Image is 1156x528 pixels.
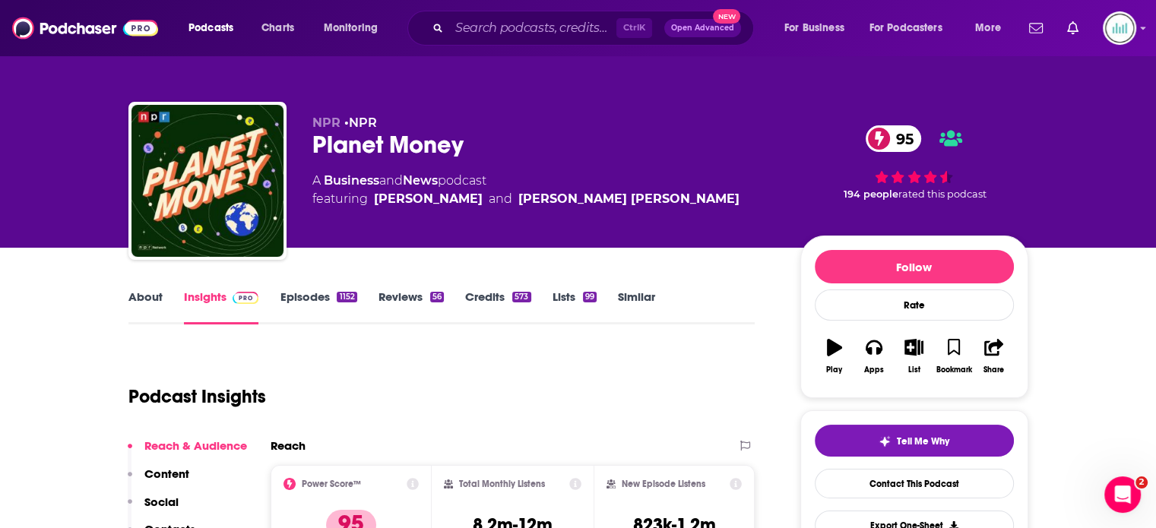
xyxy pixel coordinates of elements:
[144,466,189,481] p: Content
[800,115,1028,210] div: 95 194 peoplerated this podcast
[459,479,545,489] h2: Total Monthly Listens
[826,365,842,375] div: Play
[12,14,158,43] img: Podchaser - Follow, Share and Rate Podcasts
[271,438,306,453] h2: Reach
[1103,11,1136,45] button: Show profile menu
[815,469,1014,498] a: Contact This Podcast
[854,329,894,384] button: Apps
[869,17,942,39] span: For Podcasters
[983,365,1004,375] div: Share
[302,479,361,489] h2: Power Score™
[618,289,655,324] a: Similar
[403,173,438,188] a: News
[312,172,740,208] div: A podcast
[128,438,247,466] button: Reach & Audience
[252,16,303,40] a: Charts
[489,190,512,208] span: and
[422,11,768,46] div: Search podcasts, credits, & more...
[313,16,397,40] button: open menu
[378,289,444,324] a: Reviews56
[1023,15,1049,41] a: Show notifications dropdown
[815,289,1014,321] div: Rate
[128,495,179,523] button: Social
[188,17,233,39] span: Podcasts
[518,190,740,208] div: [PERSON_NAME] [PERSON_NAME]
[184,289,259,324] a: InsightsPodchaser Pro
[894,329,933,384] button: List
[881,125,921,152] span: 95
[815,329,854,384] button: Play
[815,425,1014,457] button: tell me why sparkleTell Me Why
[374,190,483,208] div: [PERSON_NAME]
[815,250,1014,283] button: Follow
[144,438,247,453] p: Reach & Audience
[128,466,189,495] button: Content
[774,16,863,40] button: open menu
[1104,476,1141,513] iframe: Intercom live chat
[512,292,530,302] div: 573
[1103,11,1136,45] img: User Profile
[324,173,379,188] a: Business
[975,17,1001,39] span: More
[964,16,1020,40] button: open menu
[1061,15,1085,41] a: Show notifications dropdown
[898,188,987,200] span: rated this podcast
[128,289,163,324] a: About
[449,16,616,40] input: Search podcasts, credits, & more...
[866,125,921,152] a: 95
[324,17,378,39] span: Monitoring
[864,365,884,375] div: Apps
[430,292,444,302] div: 56
[344,115,377,130] span: •
[349,115,377,130] a: NPR
[622,479,705,489] h2: New Episode Listens
[616,18,652,38] span: Ctrl K
[936,365,971,375] div: Bookmark
[664,19,741,37] button: Open AdvancedNew
[131,105,283,257] img: Planet Money
[1103,11,1136,45] span: Logged in as podglomerate
[233,292,259,304] img: Podchaser Pro
[312,115,340,130] span: NPR
[908,365,920,375] div: List
[144,495,179,509] p: Social
[261,17,294,39] span: Charts
[934,329,974,384] button: Bookmark
[879,435,891,447] img: tell me why sparkle
[465,289,530,324] a: Credits573
[583,292,597,302] div: 99
[178,16,253,40] button: open menu
[784,17,844,39] span: For Business
[379,173,403,188] span: and
[713,9,740,24] span: New
[844,188,898,200] span: 194 people
[312,190,740,208] span: featuring
[337,292,356,302] div: 1152
[860,16,964,40] button: open menu
[974,329,1013,384] button: Share
[553,289,597,324] a: Lists99
[128,385,266,408] h1: Podcast Insights
[671,24,734,32] span: Open Advanced
[280,289,356,324] a: Episodes1152
[897,435,949,447] span: Tell Me Why
[1135,476,1148,488] span: 2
